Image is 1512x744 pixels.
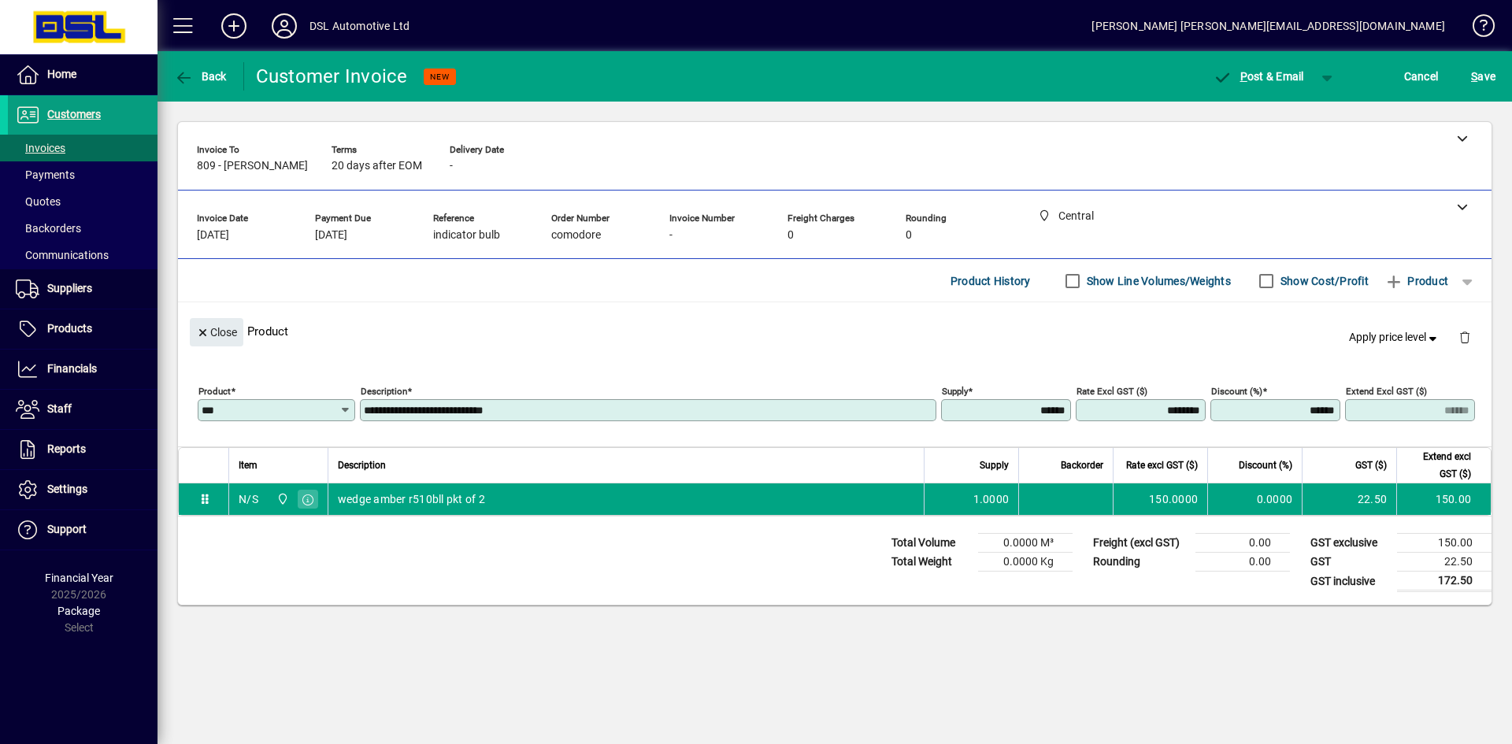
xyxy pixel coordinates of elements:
[1302,483,1396,515] td: 22.50
[884,534,978,553] td: Total Volume
[1384,268,1448,294] span: Product
[8,350,157,389] a: Financials
[47,523,87,535] span: Support
[1077,386,1147,397] mat-label: Rate excl GST ($)
[1195,553,1290,572] td: 0.00
[361,386,407,397] mat-label: Description
[16,222,81,235] span: Backorders
[8,55,157,94] a: Home
[1397,534,1492,553] td: 150.00
[1346,386,1427,397] mat-label: Extend excl GST ($)
[8,215,157,242] a: Backorders
[1205,62,1312,91] button: Post & Email
[1213,70,1304,83] span: ost & Email
[338,491,485,507] span: wedge amber r510bll pkt of 2
[978,534,1073,553] td: 0.0000 M³
[16,142,65,154] span: Invoices
[1349,329,1440,346] span: Apply price level
[980,457,1009,474] span: Supply
[8,309,157,349] a: Products
[1400,62,1443,91] button: Cancel
[8,269,157,309] a: Suppliers
[1126,457,1198,474] span: Rate excl GST ($)
[197,160,308,172] span: 809 - [PERSON_NAME]
[8,161,157,188] a: Payments
[47,282,92,294] span: Suppliers
[8,188,157,215] a: Quotes
[8,510,157,550] a: Support
[178,302,1492,360] div: Product
[942,386,968,397] mat-label: Supply
[16,249,109,261] span: Communications
[16,168,75,181] span: Payments
[1303,553,1397,572] td: GST
[309,13,409,39] div: DSL Automotive Ltd
[1397,572,1492,591] td: 172.50
[1377,267,1456,295] button: Product
[16,195,61,208] span: Quotes
[669,229,673,242] span: -
[1461,3,1492,54] a: Knowledge Base
[884,553,978,572] td: Total Weight
[196,320,237,346] span: Close
[1396,483,1491,515] td: 150.00
[47,483,87,495] span: Settings
[256,64,408,89] div: Customer Invoice
[239,491,258,507] div: N/S
[944,267,1037,295] button: Product History
[1207,483,1302,515] td: 0.0000
[551,229,601,242] span: comodore
[1467,62,1499,91] button: Save
[433,229,500,242] span: indicator bulb
[1355,457,1387,474] span: GST ($)
[450,160,453,172] span: -
[1446,318,1484,356] button: Delete
[973,491,1010,507] span: 1.0000
[8,135,157,161] a: Invoices
[47,108,101,120] span: Customers
[1085,534,1195,553] td: Freight (excl GST)
[157,62,244,91] app-page-header-button: Back
[1061,457,1103,474] span: Backorder
[190,318,243,346] button: Close
[57,605,100,617] span: Package
[47,68,76,80] span: Home
[1404,64,1439,89] span: Cancel
[1239,457,1292,474] span: Discount (%)
[8,470,157,509] a: Settings
[978,553,1073,572] td: 0.0000 Kg
[430,72,450,82] span: NEW
[198,386,231,397] mat-label: Product
[8,242,157,268] a: Communications
[1303,534,1397,553] td: GST exclusive
[47,322,92,335] span: Products
[1397,553,1492,572] td: 22.50
[332,160,422,172] span: 20 days after EOM
[1343,324,1447,352] button: Apply price level
[8,390,157,429] a: Staff
[1406,448,1471,483] span: Extend excl GST ($)
[1211,386,1262,397] mat-label: Discount (%)
[1471,64,1495,89] span: ave
[186,324,247,339] app-page-header-button: Close
[47,402,72,415] span: Staff
[1471,70,1477,83] span: S
[1303,572,1397,591] td: GST inclusive
[1195,534,1290,553] td: 0.00
[174,70,227,83] span: Back
[272,490,291,508] span: Central
[239,457,258,474] span: Item
[8,430,157,469] a: Reports
[197,229,229,242] span: [DATE]
[1277,273,1369,289] label: Show Cost/Profit
[951,268,1031,294] span: Product History
[1240,70,1247,83] span: P
[259,12,309,40] button: Profile
[787,229,794,242] span: 0
[47,442,86,455] span: Reports
[1085,553,1195,572] td: Rounding
[1091,13,1445,39] div: [PERSON_NAME] [PERSON_NAME][EMAIL_ADDRESS][DOMAIN_NAME]
[170,62,231,91] button: Back
[1446,330,1484,344] app-page-header-button: Delete
[315,229,347,242] span: [DATE]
